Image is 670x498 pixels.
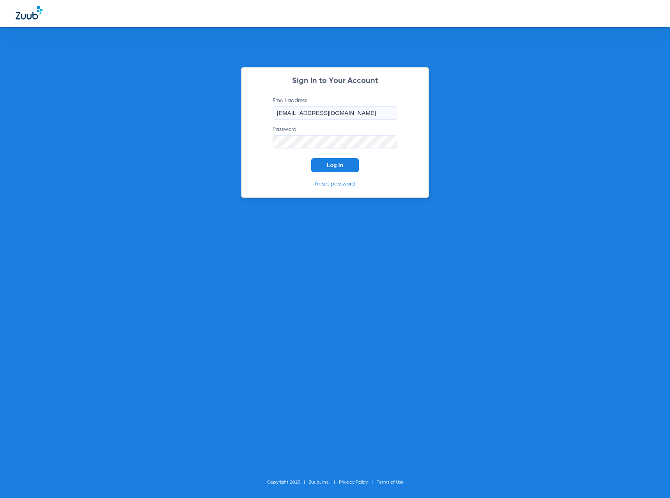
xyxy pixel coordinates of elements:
li: Copyright 2025 [267,479,309,486]
button: Log In [311,158,359,172]
label: Password [273,125,397,148]
input: Email address [273,106,397,120]
a: Terms of Use [377,480,404,485]
a: Reset password [315,181,355,187]
h2: Sign In to Your Account [261,77,409,85]
input: Password [273,135,397,148]
img: Zuub Logo [16,6,43,19]
label: Email address [273,97,397,120]
li: Zuub, Inc. [309,479,339,486]
a: Privacy Policy [339,480,368,485]
span: Log In [327,162,343,168]
iframe: Chat Widget [631,461,670,498]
